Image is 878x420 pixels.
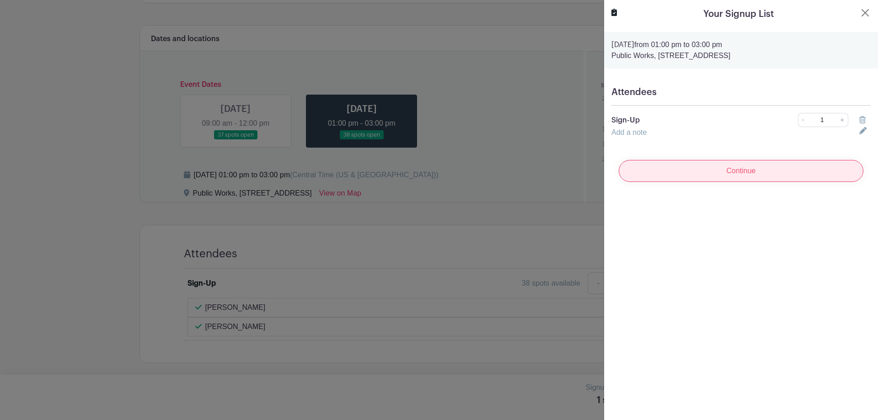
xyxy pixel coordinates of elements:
p: Public Works, [STREET_ADDRESS] [611,50,871,61]
a: + [837,113,848,127]
a: Add a note [611,128,647,136]
h5: Attendees [611,87,871,98]
h5: Your Signup List [703,7,774,21]
strong: [DATE] [611,41,634,48]
p: from 01:00 pm to 03:00 pm [611,39,871,50]
p: Sign-Up [611,115,758,126]
button: Close [860,7,871,18]
a: - [798,113,808,127]
input: Continue [619,160,863,182]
